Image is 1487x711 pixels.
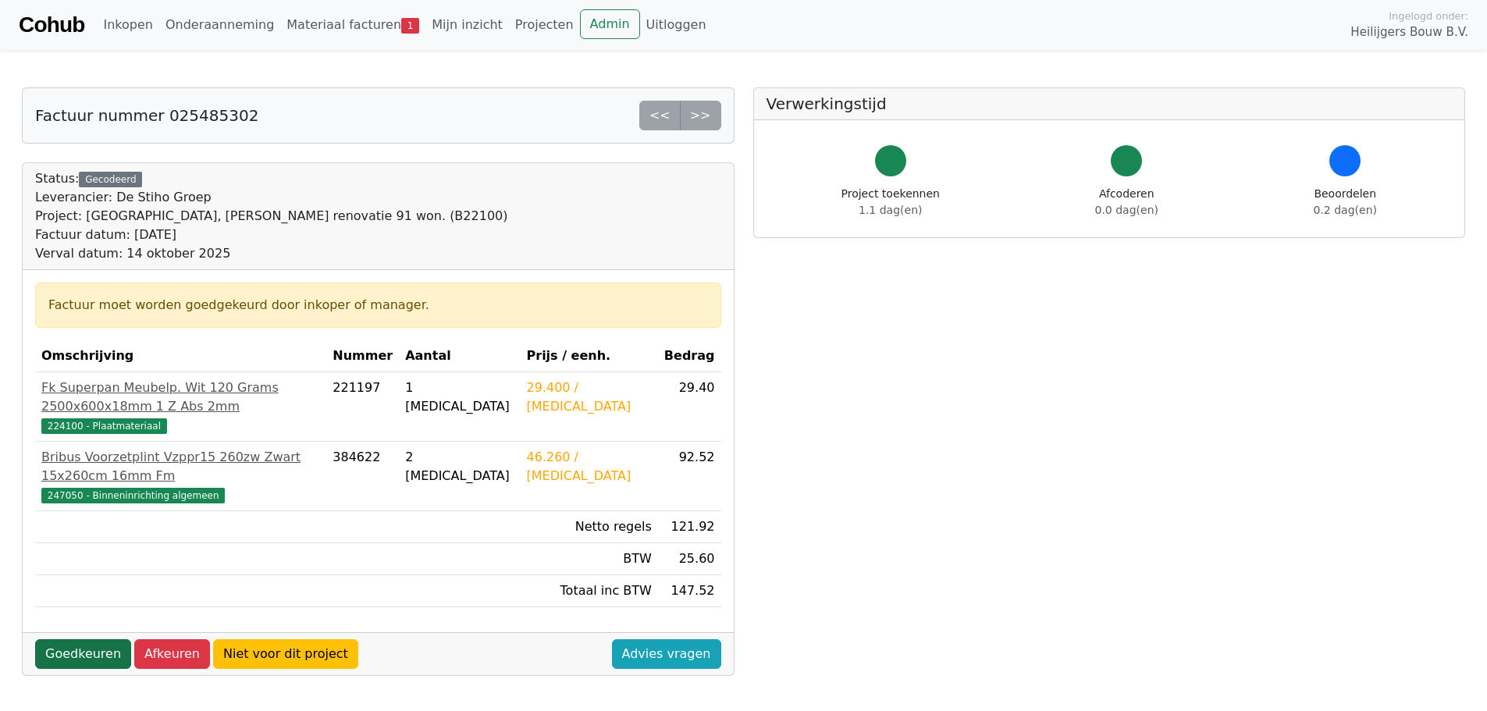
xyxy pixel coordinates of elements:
[1314,186,1377,219] div: Beoordelen
[580,9,640,39] a: Admin
[612,639,721,669] a: Advies vragen
[41,488,225,503] span: 247050 - Binneninrichting algemeen
[509,9,580,41] a: Projecten
[658,442,721,511] td: 92.52
[640,9,713,41] a: Uitloggen
[326,442,399,511] td: 384622
[527,448,652,485] div: 46.260 / [MEDICAL_DATA]
[134,639,210,669] a: Afkeuren
[35,106,258,125] h5: Factuur nummer 025485302
[41,448,320,504] a: Bribus Voorzetplint Vzppr15 260zw Zwart 15x260cm 16mm Fm247050 - Binneninrichting algemeen
[767,94,1453,113] h5: Verwerkingstijd
[41,379,320,435] a: Fk Superpan Meubelp. Wit 120 Grams 2500x600x18mm 1 Z Abs 2mm224100 - Plaatmateriaal
[521,543,658,575] td: BTW
[35,226,507,244] div: Factuur datum: [DATE]
[521,340,658,372] th: Prijs / eenh.
[41,448,320,485] div: Bribus Voorzetplint Vzppr15 260zw Zwart 15x260cm 16mm Fm
[326,340,399,372] th: Nummer
[1095,204,1158,216] span: 0.0 dag(en)
[48,296,708,315] div: Factuur moet worden goedgekeurd door inkoper of manager.
[326,372,399,442] td: 221197
[658,511,721,543] td: 121.92
[1389,9,1468,23] span: Ingelogd onder:
[35,207,507,226] div: Project: [GEOGRAPHIC_DATA], [PERSON_NAME] renovatie 91 won. (B22100)
[859,204,922,216] span: 1.1 dag(en)
[213,639,358,669] a: Niet voor dit project
[35,169,507,263] div: Status:
[19,6,84,44] a: Cohub
[41,379,320,416] div: Fk Superpan Meubelp. Wit 120 Grams 2500x600x18mm 1 Z Abs 2mm
[35,188,507,207] div: Leverancier: De Stiho Groep
[527,379,652,416] div: 29.400 / [MEDICAL_DATA]
[658,575,721,607] td: 147.52
[97,9,158,41] a: Inkopen
[658,543,721,575] td: 25.60
[521,511,658,543] td: Netto regels
[280,9,425,41] a: Materiaal facturen1
[35,340,326,372] th: Omschrijving
[658,340,721,372] th: Bedrag
[41,418,167,434] span: 224100 - Plaatmateriaal
[401,18,419,34] span: 1
[35,244,507,263] div: Verval datum: 14 oktober 2025
[35,639,131,669] a: Goedkeuren
[841,186,940,219] div: Project toekennen
[405,379,514,416] div: 1 [MEDICAL_DATA]
[79,172,142,187] div: Gecodeerd
[399,340,520,372] th: Aantal
[1350,23,1468,41] span: Heilijgers Bouw B.V.
[1095,186,1158,219] div: Afcoderen
[658,372,721,442] td: 29.40
[159,9,280,41] a: Onderaanneming
[1314,204,1377,216] span: 0.2 dag(en)
[425,9,509,41] a: Mijn inzicht
[521,575,658,607] td: Totaal inc BTW
[405,448,514,485] div: 2 [MEDICAL_DATA]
